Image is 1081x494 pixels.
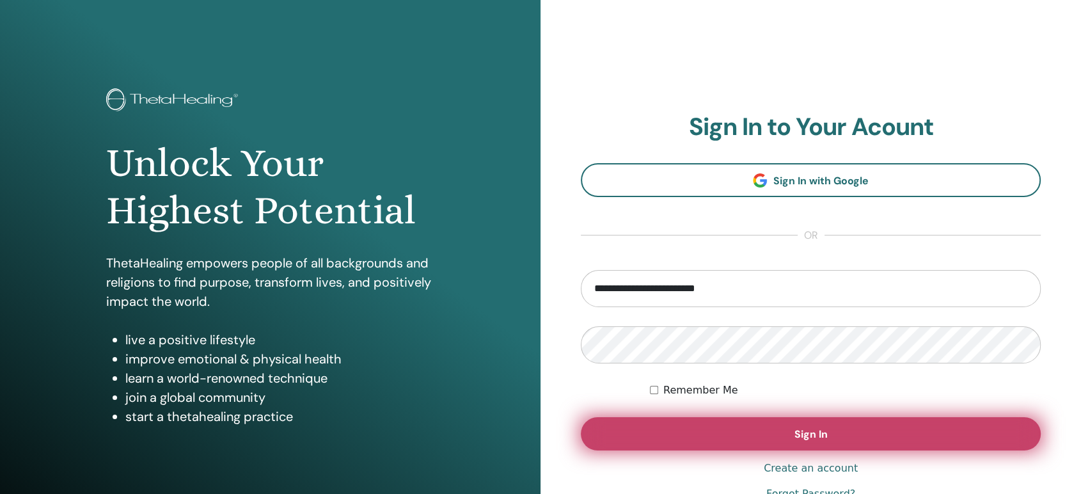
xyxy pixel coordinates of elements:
[764,461,858,476] a: Create an account
[125,388,434,407] li: join a global community
[106,139,434,235] h1: Unlock Your Highest Potential
[773,174,869,187] span: Sign In with Google
[125,349,434,369] li: improve emotional & physical health
[581,163,1041,197] a: Sign In with Google
[125,407,434,426] li: start a thetahealing practice
[125,330,434,349] li: live a positive lifestyle
[663,383,738,398] label: Remember Me
[798,228,825,243] span: or
[125,369,434,388] li: learn a world-renowned technique
[794,427,828,441] span: Sign In
[650,383,1041,398] div: Keep me authenticated indefinitely or until I manually logout
[581,113,1041,142] h2: Sign In to Your Acount
[106,253,434,311] p: ThetaHealing empowers people of all backgrounds and religions to find purpose, transform lives, a...
[581,417,1041,450] button: Sign In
